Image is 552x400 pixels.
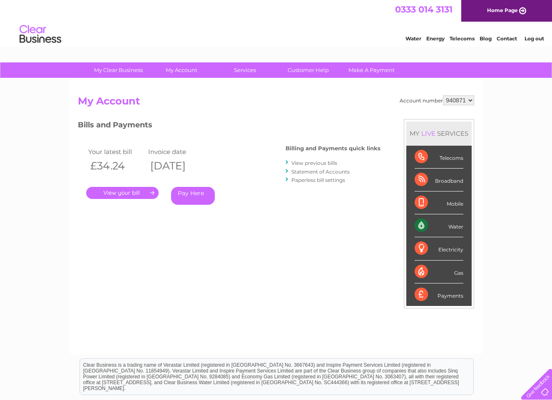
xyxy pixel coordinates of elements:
[274,62,343,78] a: Customer Help
[497,35,517,42] a: Contact
[415,214,463,237] div: Water
[291,169,350,175] a: Statement of Accounts
[415,191,463,214] div: Mobile
[420,129,437,137] div: LIVE
[395,4,453,15] a: 0333 014 3131
[337,62,406,78] a: Make A Payment
[211,62,279,78] a: Services
[405,35,421,42] a: Water
[146,157,206,174] th: [DATE]
[80,5,473,40] div: Clear Business is a trading name of Verastar Limited (registered in [GEOGRAPHIC_DATA] No. 3667643...
[86,157,146,174] th: £34.24
[400,95,474,105] div: Account number
[415,283,463,306] div: Payments
[78,95,474,111] h2: My Account
[171,187,215,205] a: Pay Here
[286,145,380,152] h4: Billing and Payments quick links
[19,22,62,47] img: logo.png
[415,237,463,260] div: Electricity
[78,119,380,134] h3: Bills and Payments
[86,146,146,157] td: Your latest bill
[450,35,475,42] a: Telecoms
[415,146,463,169] div: Telecoms
[146,146,206,157] td: Invoice date
[415,261,463,283] div: Gas
[291,177,345,183] a: Paperless bill settings
[480,35,492,42] a: Blog
[406,122,472,145] div: MY SERVICES
[84,62,153,78] a: My Clear Business
[525,35,544,42] a: Log out
[415,169,463,191] div: Broadband
[291,160,337,166] a: View previous bills
[86,187,159,199] a: .
[147,62,216,78] a: My Account
[426,35,445,42] a: Energy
